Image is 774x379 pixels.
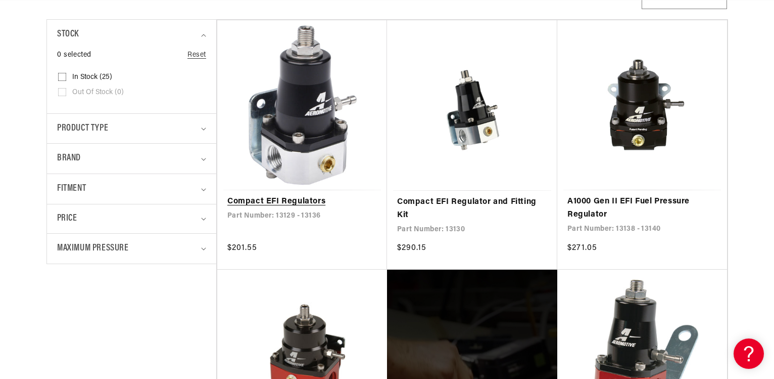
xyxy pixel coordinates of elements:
[57,204,206,233] summary: Price
[57,20,206,50] summary: Stock (0 selected)
[57,234,206,264] summary: Maximum Pressure (0 selected)
[57,50,91,61] span: 0 selected
[72,88,124,97] span: Out of stock (0)
[57,182,86,196] span: Fitment
[57,151,81,166] span: Brand
[57,241,129,256] span: Maximum Pressure
[57,114,206,144] summary: Product type (0 selected)
[57,121,108,136] span: Product type
[57,212,77,226] span: Price
[567,195,717,221] a: A1000 Gen II EFI Fuel Pressure Regulator
[397,196,547,222] a: Compact EFI Regulator and Fitting Kit
[57,144,206,174] summary: Brand (0 selected)
[57,27,79,42] span: Stock
[187,50,206,61] a: Reset
[227,195,377,208] a: Compact EFI Regulators
[57,174,206,204] summary: Fitment (0 selected)
[72,73,112,82] span: In stock (25)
